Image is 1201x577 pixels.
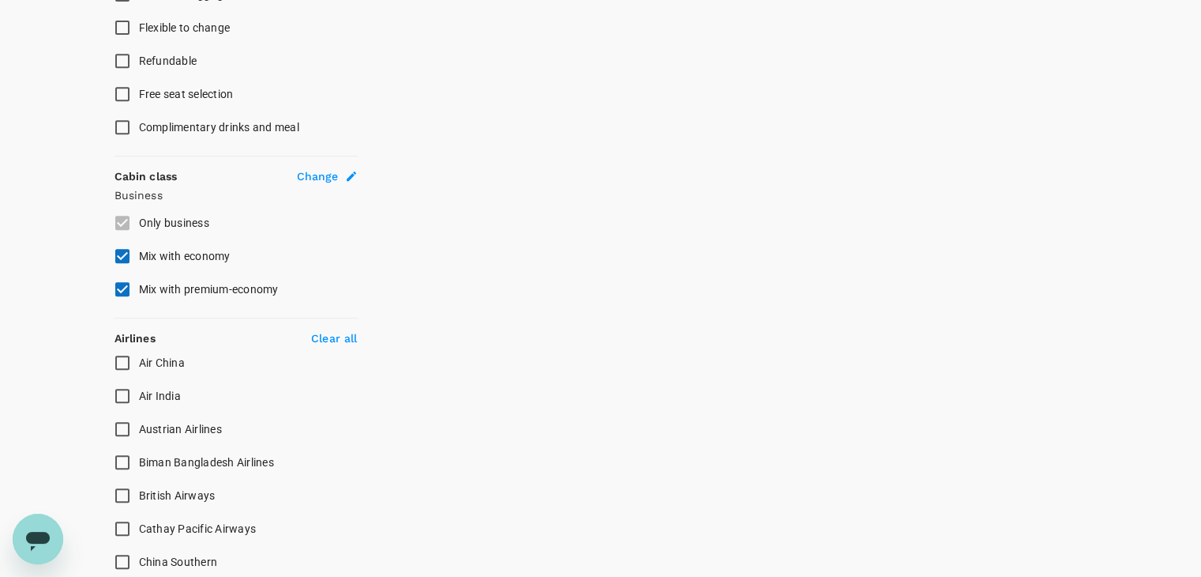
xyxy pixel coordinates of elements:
strong: Airlines [114,332,156,345]
span: British Airways [139,489,216,502]
span: China Southern [139,556,218,568]
strong: Cabin class [114,170,178,183]
span: Flexible to change [139,21,231,34]
span: Change [297,168,339,184]
span: Complimentary drinks and meal [139,121,299,134]
span: Mix with premium-economy [139,283,279,296]
span: Refundable [139,55,197,67]
span: Air China [139,356,185,369]
span: Mix with economy [139,250,231,262]
span: Biman Bangladesh Airlines [139,456,274,469]
span: Only business [139,217,209,229]
p: Clear all [311,330,357,346]
span: Air India [139,390,181,402]
span: Austrian Airlines [139,423,222,436]
iframe: Button to launch messaging window [13,514,63,564]
span: Cathay Pacific Airways [139,522,257,535]
p: Business [114,187,358,203]
span: Free seat selection [139,88,234,100]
